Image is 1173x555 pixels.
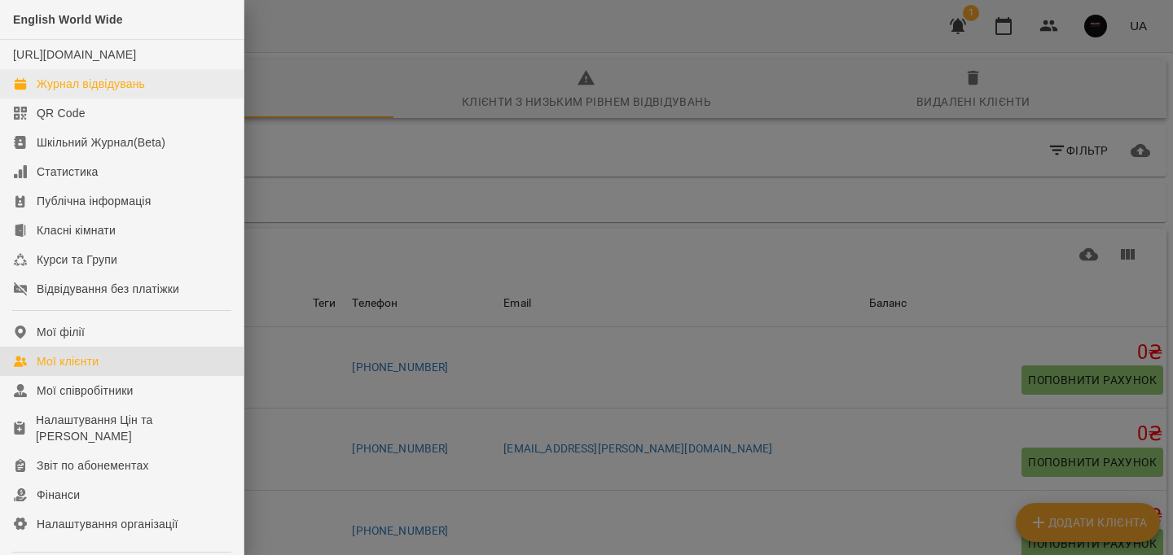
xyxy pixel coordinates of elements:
[37,382,134,399] div: Мої співробітники
[37,251,117,268] div: Курси та Групи
[37,193,151,209] div: Публічна інформація
[13,13,123,26] span: English World Wide
[37,487,80,503] div: Фінанси
[13,48,136,61] a: [URL][DOMAIN_NAME]
[37,222,116,238] div: Класні кімнати
[37,281,179,297] div: Відвідування без платіжки
[37,353,99,369] div: Мої клієнти
[37,516,178,532] div: Налаштування організації
[37,457,149,474] div: Звіт по абонементах
[36,412,231,444] div: Налаштування Цін та [PERSON_NAME]
[37,134,165,151] div: Шкільний Журнал(Beta)
[37,164,99,180] div: Статистика
[37,105,86,121] div: QR Code
[37,76,145,92] div: Журнал відвідувань
[37,324,85,340] div: Мої філії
